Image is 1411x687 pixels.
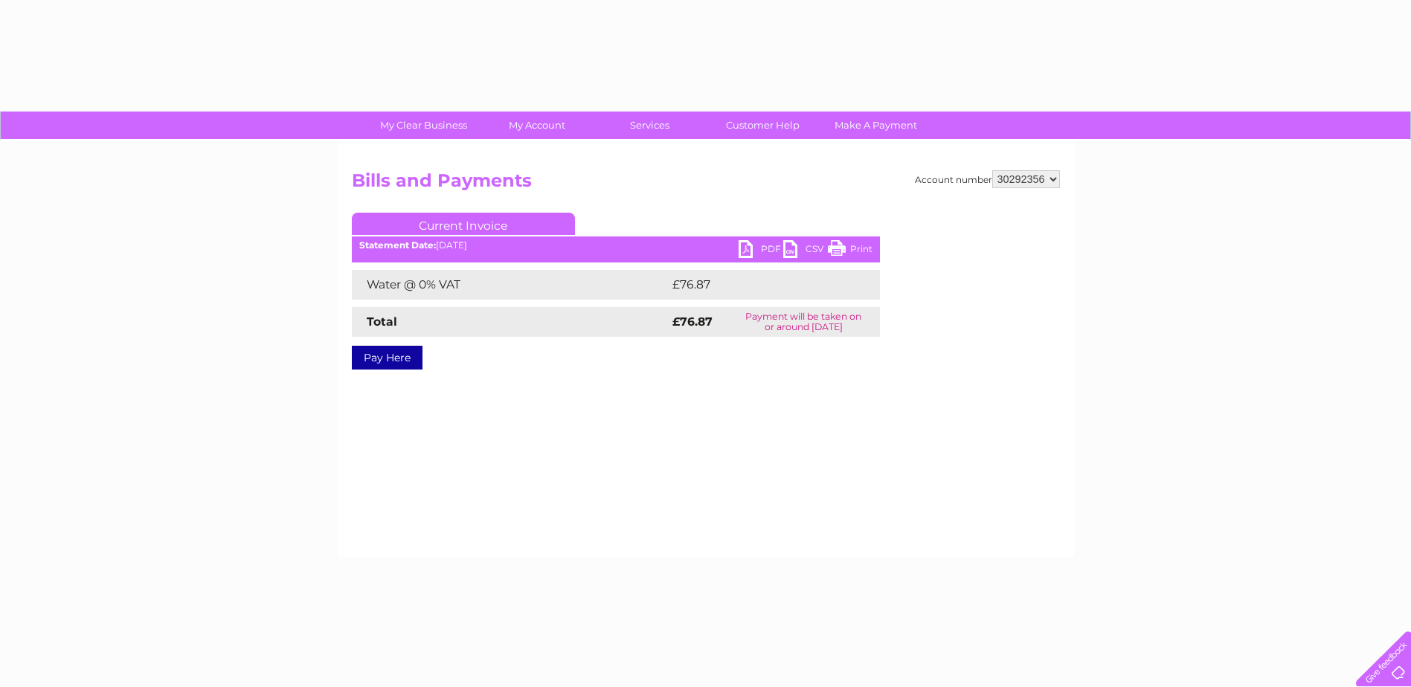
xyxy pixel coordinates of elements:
a: CSV [783,240,828,262]
td: £76.87 [669,270,850,300]
td: Payment will be taken on or around [DATE] [727,307,880,337]
a: PDF [739,240,783,262]
a: Print [828,240,872,262]
div: [DATE] [352,240,880,251]
b: Statement Date: [359,239,436,251]
a: Pay Here [352,346,422,370]
a: Services [588,112,711,139]
a: Customer Help [701,112,824,139]
div: Account number [915,170,1060,188]
a: Current Invoice [352,213,575,235]
td: Water @ 0% VAT [352,270,669,300]
h2: Bills and Payments [352,170,1060,199]
strong: £76.87 [672,315,713,329]
strong: Total [367,315,397,329]
a: My Clear Business [362,112,485,139]
a: My Account [475,112,598,139]
a: Make A Payment [814,112,937,139]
